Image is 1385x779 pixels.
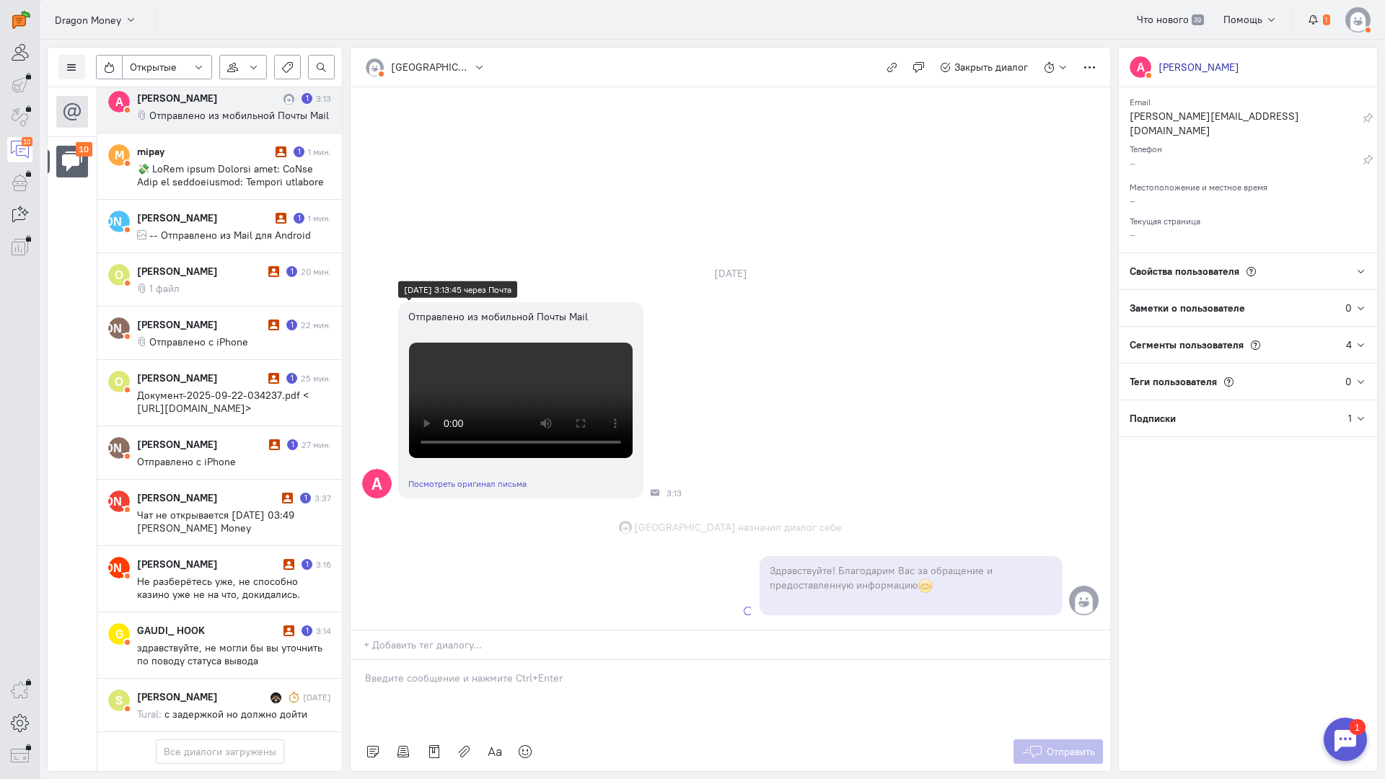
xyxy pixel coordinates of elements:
[12,11,30,29] img: carrot-quest.svg
[932,55,1037,79] button: Закрыть диалог
[115,267,123,282] text: O
[371,472,382,493] text: A
[115,626,123,641] text: G
[302,625,312,636] div: Есть неотвеченное сообщение пользователя
[115,374,123,389] text: O
[1130,265,1239,278] span: Свойства пользователя
[137,455,236,468] span: Отправлено с iPhone
[1130,338,1244,351] span: Сегменты пользователя
[286,266,297,277] div: Есть неотвеченное сообщение пользователя
[76,142,93,157] div: 10
[137,144,272,159] div: mipay
[137,389,309,415] span: Документ-2025-09-22-034237.pdf < [URL][DOMAIN_NAME]>
[137,557,280,571] div: [PERSON_NAME]
[22,137,32,146] div: 10
[408,309,633,324] div: Отправлено из мобильной Почты Mail
[289,692,299,703] i: Диалог был отложен и он напомнил о себе
[302,439,331,451] div: 27 мин.
[302,559,312,570] div: Есть неотвеченное сообщение пользователя
[71,214,167,229] text: [PERSON_NAME]
[634,520,736,534] span: [GEOGRAPHIC_DATA]
[1130,375,1217,388] span: Теги пользователя
[1130,156,1363,174] div: –
[282,493,293,503] i: Диалог не разобран
[287,439,298,450] div: Есть неотвеченное сообщение пользователя
[283,94,294,105] img: София
[1158,60,1239,74] div: [PERSON_NAME]
[137,575,331,718] span: Не разберётесь уже, не способно казино уже не на что, докидались. Отзовы почитайте. Дождались вот...
[366,58,384,76] img: default-v4.png
[1137,13,1189,26] span: Что нового
[137,91,280,105] div: [PERSON_NAME]
[391,60,470,74] div: [GEOGRAPHIC_DATA]
[71,440,167,455] text: [PERSON_NAME]
[308,212,331,224] div: 1 мин.
[316,625,331,637] div: 3:14
[1345,301,1352,315] div: 0
[149,335,248,348] span: Отправлено с iPhone
[698,263,763,283] div: [DATE]
[1047,745,1095,758] span: Отправить
[1223,13,1262,26] span: Помощь
[651,488,659,497] div: Почта
[1137,59,1145,74] text: A
[300,493,311,503] div: Есть неотвеченное сообщение пользователя
[1014,739,1104,764] button: Отправить
[137,211,272,225] div: [PERSON_NAME]
[137,708,162,721] span: Tural:
[301,265,331,278] div: 20 мин.
[954,61,1028,74] span: Закрыть диалог
[32,9,49,25] div: 1
[271,692,281,703] img: Tural
[71,320,167,335] text: [PERSON_NAME]
[1130,93,1151,107] small: Email
[316,558,331,571] div: 3:16
[276,146,286,157] i: Диалог не разобран
[115,147,124,162] text: M
[122,55,212,79] button: Открытые
[286,373,297,384] div: Есть неотвеченное сообщение пользователя
[283,625,294,636] i: Диалог не разобран
[286,320,297,330] div: Есть неотвеченное сообщение пользователя
[301,372,331,384] div: 25 мин.
[149,229,311,242] span: -- Отправлено из Mail для Android
[1119,290,1345,326] div: Заметки о пользователе
[1345,7,1371,32] img: default-v4.png
[1130,109,1363,141] div: [PERSON_NAME][EMAIL_ADDRESS][DOMAIN_NAME]
[268,373,279,384] i: Диалог не разобран
[404,283,511,295] div: [DATE] 3:13:45 через Почта
[308,146,331,158] div: 1 мин.
[137,437,265,452] div: [PERSON_NAME]
[55,13,121,27] span: Dragon Money
[7,137,32,162] a: 10
[115,692,123,708] text: S
[137,623,280,638] div: GAUDI_ HOOK
[137,264,265,278] div: [PERSON_NAME]
[137,509,312,560] span: Чат не открывается [DATE] 03:49 [PERSON_NAME] Money <[PERSON_NAME][EMAIL_ADDRESS][DOMAIN_NAME]>:
[1323,14,1330,26] span: 1
[149,282,180,295] span: 1 файл
[164,708,307,721] span: с задержкой но должно дойти
[1130,228,1135,241] span: –
[137,490,278,505] div: [PERSON_NAME]
[137,317,265,332] div: [PERSON_NAME]
[268,320,279,330] i: Диалог не разобран
[1346,338,1352,352] div: 4
[294,146,304,157] div: Есть неотвеченное сообщение пользователя
[1192,14,1204,26] span: 39
[71,560,167,575] text: [PERSON_NAME]
[1130,211,1366,227] div: Текущая страница
[71,493,167,509] text: [PERSON_NAME]
[137,690,267,704] div: [PERSON_NAME]
[149,109,329,122] span: Отправлено из мобильной Почты Mail
[1130,140,1162,154] small: Телефон
[268,266,279,277] i: Диалог не разобран
[358,55,493,79] button: [GEOGRAPHIC_DATA]
[156,739,284,764] button: Все диалоги загружены
[1119,400,1348,436] div: Подписки
[283,559,294,570] i: Диалог не разобран
[1130,177,1366,193] div: Местоположение и местное время
[667,488,682,498] span: 3:13
[302,93,312,104] div: Есть неотвеченное сообщение пользователя
[294,213,304,224] div: Есть неотвеченное сообщение пользователя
